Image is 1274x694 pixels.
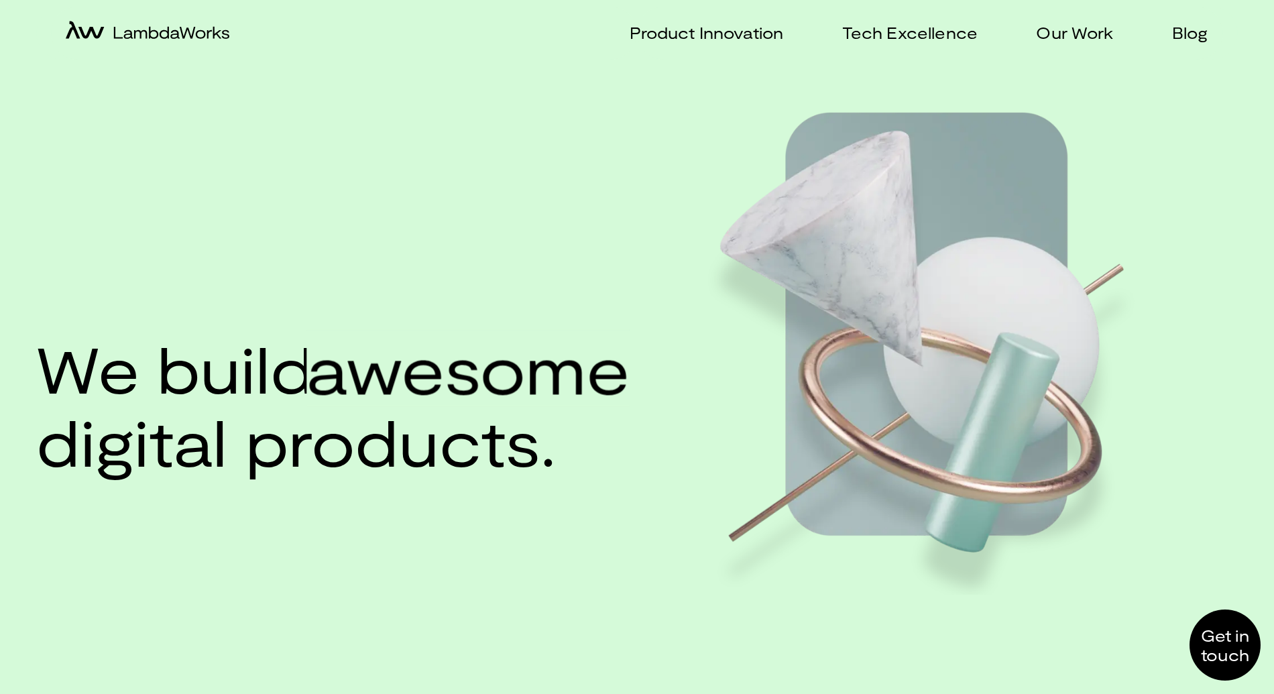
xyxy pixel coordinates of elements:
[826,23,978,42] a: Tech Excellence
[630,23,783,42] p: Product Innovation
[36,332,622,477] h1: We build digital products.
[1020,23,1113,42] a: Our Work
[306,331,630,406] span: awesome
[1036,23,1113,42] p: Our Work
[1172,23,1208,42] p: Blog
[66,21,229,44] a: home-icon
[842,23,978,42] p: Tech Excellence
[1156,23,1208,42] a: Blog
[614,23,783,42] a: Product Innovation
[707,87,1158,595] img: Hero image web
